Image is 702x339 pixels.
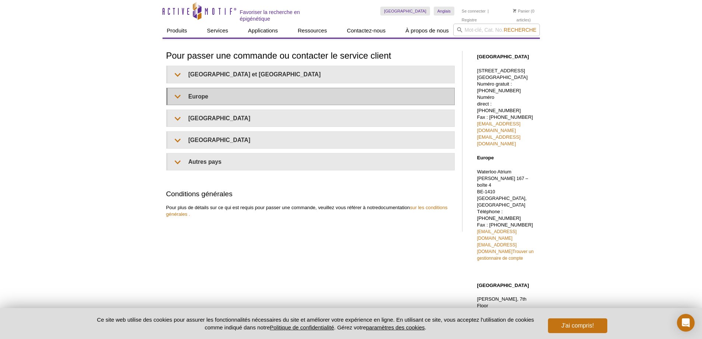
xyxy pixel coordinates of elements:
[248,27,278,34] font: Applications
[453,24,540,36] input: Mot-clé, Cat. No.
[477,209,521,221] font: Téléphone : [PHONE_NUMBER]
[347,27,385,34] font: Contactez-nous
[203,24,233,38] a: Services
[366,324,425,331] button: paramètres des cookies
[477,249,534,261] a: Trouver un gestionnaire de compte
[477,121,521,133] a: [EMAIL_ADDRESS][DOMAIN_NAME]
[334,324,366,331] font: . Gérez votre
[401,24,453,38] a: À propos de nous
[462,8,486,14] a: Se connecter
[504,27,537,33] font: Recherche
[168,153,454,170] summary: Autres pays
[488,9,489,13] font: |
[270,324,334,331] a: Politique de confidentialité
[477,155,494,160] font: Europe
[477,114,533,120] font: Fax : [PHONE_NUMBER]
[477,283,529,288] font: [GEOGRAPHIC_DATA]
[188,159,221,165] font: Autres pays
[477,189,527,208] font: BE-1410 [GEOGRAPHIC_DATA], [GEOGRAPHIC_DATA]
[477,68,525,73] font: [STREET_ADDRESS]
[502,27,539,33] button: Recherche
[188,71,321,77] font: [GEOGRAPHIC_DATA] et [GEOGRAPHIC_DATA]
[477,169,511,174] font: Waterloo Atrium
[437,9,451,13] font: Anglais
[477,229,517,241] a: [EMAIL_ADDRESS][DOMAIN_NAME]
[477,54,529,59] font: [GEOGRAPHIC_DATA]
[244,24,282,38] a: Applications
[561,322,594,329] font: J'ai compris!
[167,27,187,34] font: Produits
[378,205,410,210] font: documentation
[168,66,454,83] summary: [GEOGRAPHIC_DATA] et [GEOGRAPHIC_DATA]
[166,205,378,210] font: Pour plus de détails sur ce qui est requis pour passer une commande, veuillez vous référer à notre
[462,17,477,23] a: Registre
[548,318,607,333] button: J'ai compris!
[513,9,516,13] img: Votre panier
[462,9,486,13] font: Se connecter
[477,296,527,308] font: [PERSON_NAME], 7th Floor
[477,75,528,80] font: [GEOGRAPHIC_DATA]
[342,24,390,38] a: Contactez-nous
[477,81,521,100] font: Numéro gratuit : [PHONE_NUMBER] Numéro
[477,134,521,146] a: [EMAIL_ADDRESS][DOMAIN_NAME]
[477,222,533,228] font: Fax : [PHONE_NUMBER]
[240,9,300,22] font: Favoriser la recherche en épigénétique
[207,27,228,34] font: Services
[188,93,208,100] font: Europe
[462,18,477,22] font: Registre
[425,324,426,331] font: .
[298,27,327,34] font: Ressources
[97,316,534,331] font: Ce site web utilise des cookies pour assurer les fonctionnalités nécessaires du site et améliorer...
[477,242,517,254] a: [EMAIL_ADDRESS][DOMAIN_NAME]
[513,8,530,14] a: Panier
[677,314,695,332] div: Open Intercom Messenger
[166,51,391,60] font: Pour passer une commande ou contacter le service client
[168,132,454,148] summary: [GEOGRAPHIC_DATA]
[477,176,528,188] font: [PERSON_NAME] 167 – boîte 4
[518,9,530,13] font: Panier
[168,88,454,105] summary: Europe
[166,190,233,198] font: Conditions générales
[477,101,521,113] font: direct : [PHONE_NUMBER]
[293,24,331,38] a: Ressources
[384,9,426,13] font: [GEOGRAPHIC_DATA]
[168,110,454,127] summary: [GEOGRAPHIC_DATA]
[163,24,192,38] a: Produits
[188,115,250,121] font: [GEOGRAPHIC_DATA]
[188,137,250,143] font: [GEOGRAPHIC_DATA]
[405,27,449,34] font: À propos de nous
